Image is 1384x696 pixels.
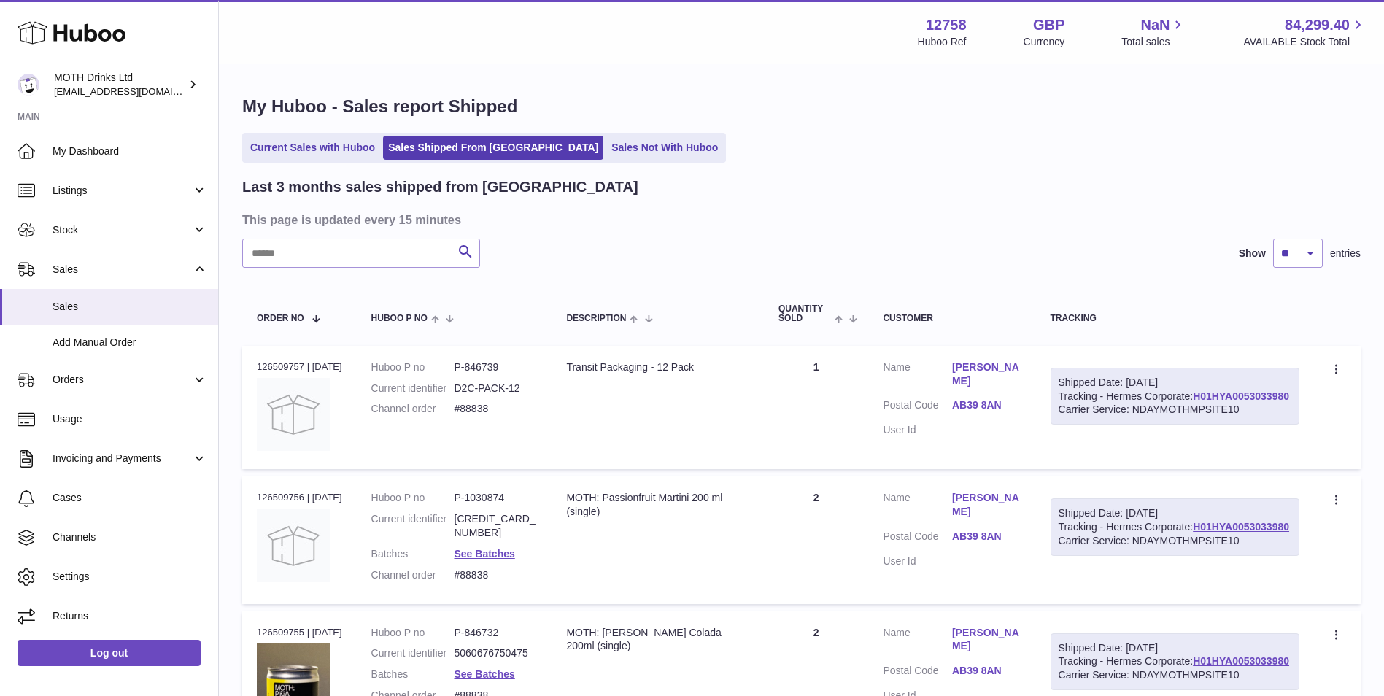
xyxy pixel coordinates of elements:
div: Carrier Service: NDAYMOTHMPSITE10 [1059,534,1291,548]
span: entries [1330,247,1361,260]
a: 84,299.40 AVAILABLE Stock Total [1243,15,1366,49]
dt: Postal Code [883,664,952,681]
a: Sales Not With Huboo [606,136,723,160]
span: Description [566,314,626,323]
div: Carrier Service: NDAYMOTHMPSITE10 [1059,668,1291,682]
dt: Name [883,626,952,657]
div: 126509755 | [DATE] [257,626,342,639]
dd: [CREDIT_CARD_NUMBER] [455,512,538,540]
span: Quantity Sold [778,304,831,323]
dt: Huboo P no [371,491,455,505]
dt: Huboo P no [371,626,455,640]
span: AVAILABLE Stock Total [1243,35,1366,49]
span: Total sales [1121,35,1186,49]
a: [PERSON_NAME] [952,360,1021,388]
span: Listings [53,184,192,198]
a: See Batches [455,548,515,560]
span: Settings [53,570,207,584]
a: [PERSON_NAME] [952,626,1021,654]
h2: Last 3 months sales shipped from [GEOGRAPHIC_DATA] [242,177,638,197]
img: internalAdmin-12758@internal.huboo.com [18,74,39,96]
div: Tracking - Hermes Corporate: [1051,368,1299,425]
h3: This page is updated every 15 minutes [242,212,1357,228]
div: Currency [1024,35,1065,49]
dt: Name [883,360,952,392]
dt: Current identifier [371,512,455,540]
dt: Channel order [371,568,455,582]
span: My Dashboard [53,144,207,158]
dd: #88838 [455,568,538,582]
span: NaN [1140,15,1170,35]
label: Show [1239,247,1266,260]
a: AB39 8AN [952,398,1021,412]
a: H01HYA0053033980 [1193,390,1289,402]
dt: User Id [883,554,952,568]
div: MOTH Drinks Ltd [54,71,185,98]
dd: #88838 [455,402,538,416]
span: Sales [53,300,207,314]
span: Order No [257,314,304,323]
span: Orders [53,373,192,387]
div: Shipped Date: [DATE] [1059,376,1291,390]
dt: Current identifier [371,382,455,395]
a: Current Sales with Huboo [245,136,380,160]
a: AB39 8AN [952,530,1021,544]
dt: Postal Code [883,530,952,547]
dt: User Id [883,423,952,437]
a: See Batches [455,668,515,680]
div: Shipped Date: [DATE] [1059,506,1291,520]
a: Log out [18,640,201,666]
dd: P-846732 [455,626,538,640]
a: AB39 8AN [952,664,1021,678]
dt: Batches [371,547,455,561]
dt: Channel order [371,402,455,416]
span: [EMAIL_ADDRESS][DOMAIN_NAME] [54,85,214,97]
dd: P-846739 [455,360,538,374]
span: Invoicing and Payments [53,452,192,465]
td: 2 [764,476,869,603]
div: Huboo Ref [918,35,967,49]
span: Usage [53,412,207,426]
span: Huboo P no [371,314,428,323]
span: 84,299.40 [1285,15,1350,35]
a: [PERSON_NAME] [952,491,1021,519]
h1: My Huboo - Sales report Shipped [242,95,1361,118]
dt: Batches [371,668,455,681]
span: Channels [53,530,207,544]
span: Stock [53,223,192,237]
a: H01HYA0053033980 [1193,521,1289,533]
strong: 12758 [926,15,967,35]
dt: Huboo P no [371,360,455,374]
td: 1 [764,346,869,469]
div: Tracking [1051,314,1299,323]
div: Customer [883,314,1021,323]
div: MOTH: [PERSON_NAME] Colada 200ml (single) [566,626,749,654]
div: Transit Packaging - 12 Pack [566,360,749,374]
span: Returns [53,609,207,623]
img: no-photo.jpg [257,509,330,582]
dd: P-1030874 [455,491,538,505]
a: NaN Total sales [1121,15,1186,49]
div: Tracking - Hermes Corporate: [1051,498,1299,556]
dd: D2C-PACK-12 [455,382,538,395]
span: Cases [53,491,207,505]
div: Carrier Service: NDAYMOTHMPSITE10 [1059,403,1291,417]
a: H01HYA0053033980 [1193,655,1289,667]
span: Add Manual Order [53,336,207,349]
div: MOTH: Passionfruit Martini 200 ml (single) [566,491,749,519]
div: 126509757 | [DATE] [257,360,342,374]
dt: Name [883,491,952,522]
strong: GBP [1033,15,1064,35]
div: Shipped Date: [DATE] [1059,641,1291,655]
img: no-photo.jpg [257,378,330,451]
dd: 5060676750475 [455,646,538,660]
span: Sales [53,263,192,277]
div: 126509756 | [DATE] [257,491,342,504]
div: Tracking - Hermes Corporate: [1051,633,1299,691]
dt: Current identifier [371,646,455,660]
a: Sales Shipped From [GEOGRAPHIC_DATA] [383,136,603,160]
dt: Postal Code [883,398,952,416]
